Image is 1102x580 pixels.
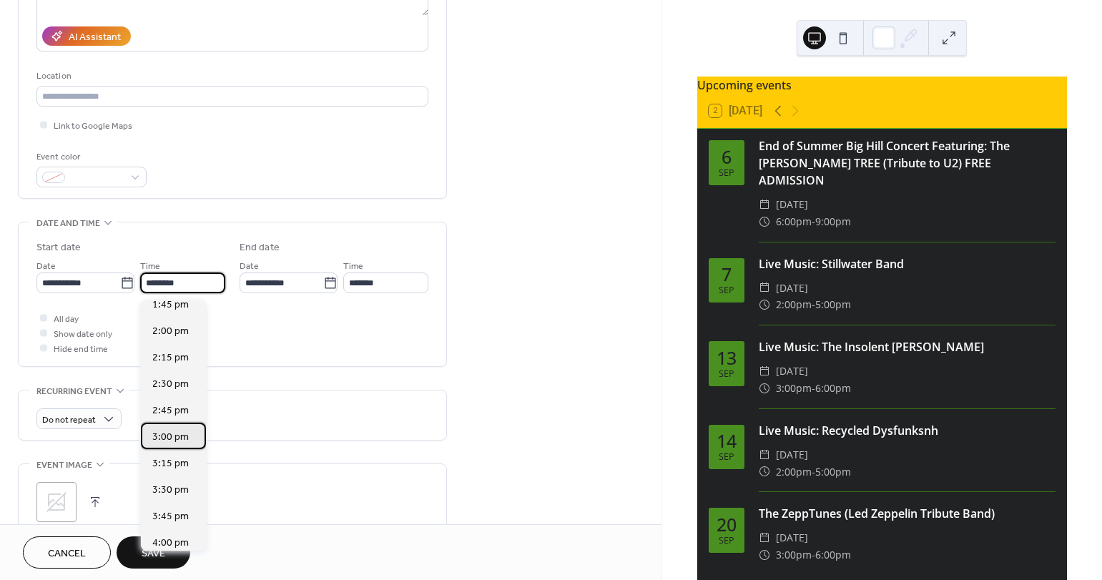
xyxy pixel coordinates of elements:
[54,119,132,134] span: Link to Google Maps
[759,255,1056,272] div: Live Music: Stillwater Band
[759,505,1056,522] div: The ZeppTunes (Led Zeppelin Tribute Band)
[36,259,56,274] span: Date
[152,298,189,313] span: 1:45 pm
[759,463,770,481] div: ​
[54,342,108,357] span: Hide end time
[719,536,734,546] div: Sep
[142,546,165,561] span: Save
[36,216,100,231] span: Date and time
[776,363,808,380] span: [DATE]
[759,422,1056,439] div: Live Music: Recycled Dysfunksnh
[812,380,815,397] span: -
[152,536,189,551] span: 4:00 pm
[776,529,808,546] span: [DATE]
[759,446,770,463] div: ​
[812,296,815,313] span: -
[759,338,1056,355] div: Live Music: The Insolent [PERSON_NAME]
[815,463,851,481] span: 5:00pm
[152,350,189,365] span: 2:15 pm
[717,516,737,534] div: 20
[759,363,770,380] div: ​
[42,26,131,46] button: AI Assistant
[759,296,770,313] div: ​
[759,529,770,546] div: ​
[152,324,189,339] span: 2:00 pm
[343,259,363,274] span: Time
[48,546,86,561] span: Cancel
[776,546,812,564] span: 3:00pm
[240,240,280,255] div: End date
[776,196,808,213] span: [DATE]
[240,259,259,274] span: Date
[36,69,425,84] div: Location
[815,213,851,230] span: 9:00pm
[152,483,189,498] span: 3:30 pm
[776,296,812,313] span: 2:00pm
[152,509,189,524] span: 3:45 pm
[719,453,734,462] div: Sep
[152,456,189,471] span: 3:15 pm
[717,349,737,367] div: 13
[152,403,189,418] span: 2:45 pm
[36,482,77,522] div: ;
[54,312,79,327] span: All day
[759,137,1056,189] div: End of Summer Big Hill Concert Featuring: The [PERSON_NAME] TREE (Tribute to U2) FREE ADMISSION
[36,240,81,255] div: Start date
[54,327,112,342] span: Show date only
[776,280,808,297] span: [DATE]
[812,463,815,481] span: -
[140,259,160,274] span: Time
[36,149,144,164] div: Event color
[812,546,815,564] span: -
[23,536,111,569] button: Cancel
[776,463,812,481] span: 2:00pm
[722,148,732,166] div: 6
[719,169,734,178] div: Sep
[812,213,815,230] span: -
[815,296,851,313] span: 5:00pm
[722,265,732,283] div: 7
[719,286,734,295] div: Sep
[42,412,96,428] span: Do not repeat
[759,196,770,213] div: ​
[815,380,851,397] span: 6:00pm
[717,432,737,450] div: 14
[152,377,189,392] span: 2:30 pm
[36,458,92,473] span: Event image
[776,213,812,230] span: 6:00pm
[759,546,770,564] div: ​
[776,380,812,397] span: 3:00pm
[697,77,1067,94] div: Upcoming events
[719,370,734,379] div: Sep
[759,213,770,230] div: ​
[776,446,808,463] span: [DATE]
[815,546,851,564] span: 6:00pm
[759,380,770,397] div: ​
[69,30,121,45] div: AI Assistant
[36,384,112,399] span: Recurring event
[759,280,770,297] div: ​
[117,536,190,569] button: Save
[152,430,189,445] span: 3:00 pm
